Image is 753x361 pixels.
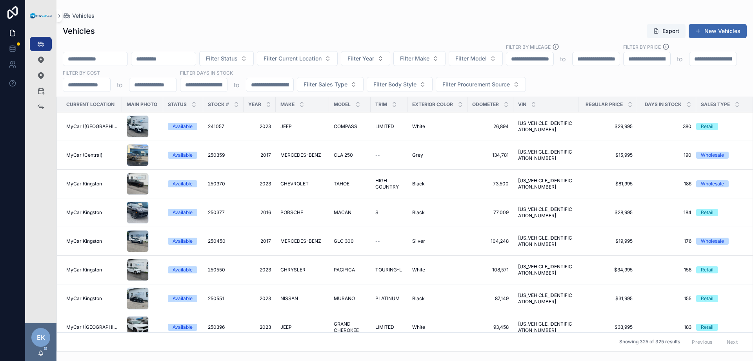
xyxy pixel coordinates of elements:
span: Odometer [472,101,499,108]
a: MURANO [334,295,366,302]
a: MERCEDES-BENZ [280,152,324,158]
a: Available [168,180,198,187]
a: [US_VEHICLE_IDENTIFICATION_NUMBER] [518,178,574,190]
span: Black [412,295,425,302]
button: Select Button [449,51,503,66]
a: 77,009 [472,209,509,216]
a: Retail [696,295,746,302]
span: $81,995 [583,181,633,187]
a: [US_VEHICLE_IDENTIFICATION_NUMBER] [518,206,574,219]
a: 26,894 [472,123,509,130]
a: MyCar ([GEOGRAPHIC_DATA]) [66,324,117,330]
div: Available [173,209,193,216]
span: 134,781 [472,152,509,158]
a: MERCEDES-BENZ [280,238,324,244]
a: Black [412,209,463,216]
a: LIMITED [375,324,403,330]
a: [US_VEHICLE_IDENTIFICATION_NUMBER] [518,264,574,276]
label: Filter Days In Stock [180,69,233,76]
a: HIGH COUNTRY [375,178,403,190]
span: Black [412,209,425,216]
span: $31,995 [583,295,633,302]
span: Main Photo [127,101,157,108]
span: 250370 [208,181,225,187]
a: PLATINUM [375,295,403,302]
div: Retail [701,324,713,331]
button: New Vehicles [689,24,747,38]
span: Showing 325 of 325 results [619,339,680,345]
span: MERCEDES-BENZ [280,152,321,158]
div: scrollable content [25,31,56,124]
div: Available [173,180,193,187]
span: VIN [518,101,526,108]
a: White [412,324,463,330]
a: 2023 [248,324,271,330]
span: Filter Procurement Source [442,81,510,88]
a: 250550 [208,267,239,273]
a: 2023 [248,123,271,130]
div: Retail [701,209,713,216]
span: [US_VEHICLE_IDENTIFICATION_NUMBER] [518,235,574,247]
span: $15,995 [583,152,633,158]
span: 250550 [208,267,225,273]
span: CHRYSLER [280,267,306,273]
a: MACAN [334,209,366,216]
span: 93,458 [472,324,509,330]
span: NISSAN [280,295,298,302]
a: 73,500 [472,181,509,187]
label: FILTER BY PRICE [623,43,661,50]
span: Make [280,101,295,108]
a: Black [412,295,463,302]
a: 2017 [248,152,271,158]
a: MyCar Kingston [66,295,117,302]
a: PACIFICA [334,267,366,273]
span: 250396 [208,324,225,330]
a: MyCar Kingston [66,238,117,244]
span: [US_VEHICLE_IDENTIFICATION_NUMBER] [518,149,574,161]
span: 190 [642,152,691,158]
span: Filter Model [455,55,487,62]
a: Available [168,266,198,273]
a: JEEP [280,123,324,130]
a: 184 [642,209,691,216]
a: 250359 [208,152,239,158]
a: 176 [642,238,691,244]
a: $19,995 [583,238,633,244]
span: COMPASS [334,123,357,130]
a: LIMITED [375,123,403,130]
span: 2017 [248,238,271,244]
span: MERCEDES-BENZ [280,238,321,244]
span: Regular Price [586,101,623,108]
a: TOURING-L [375,267,403,273]
a: Wholesale [696,238,746,245]
span: 241057 [208,123,224,130]
a: Wholesale [696,180,746,187]
span: MACAN [334,209,351,216]
span: 155 [642,295,691,302]
a: MyCar Kingston [66,181,117,187]
a: Retail [696,209,746,216]
a: 186 [642,181,691,187]
p: to [560,54,566,64]
a: 108,571 [472,267,509,273]
span: MyCar Kingston [66,209,102,216]
a: MyCar ([GEOGRAPHIC_DATA]) [66,123,117,130]
a: 241057 [208,123,239,130]
span: 2023 [248,267,271,273]
a: White [412,267,463,273]
div: Available [173,238,193,245]
span: Silver [412,238,425,244]
span: GLC 300 [334,238,354,244]
a: $34,995 [583,267,633,273]
span: LIMITED [375,324,394,330]
a: 183 [642,324,691,330]
button: Select Button [341,51,390,66]
span: -- [375,238,380,244]
a: S [375,209,403,216]
a: GLC 300 [334,238,366,244]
